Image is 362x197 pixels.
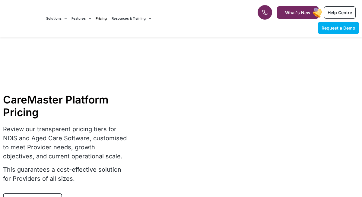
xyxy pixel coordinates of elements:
a: Pricing [96,8,107,29]
span: Request a Demo [322,25,355,30]
a: Features [71,8,91,29]
a: Help Centre [324,6,356,19]
nav: Menu [46,8,231,29]
a: Resources & Training [112,8,151,29]
a: Request a Demo [318,22,359,34]
img: CareMaster Logo [3,14,40,23]
h1: CareMaster Platform Pricing [3,93,128,119]
p: This guarantees a cost-effective solution for Providers of all sizes. [3,165,128,183]
p: Review our transparent pricing tiers for NDIS and Aged Care Software, customised to meet Provider... [3,125,128,161]
a: Solutions [46,8,67,29]
span: Help Centre [328,10,352,15]
span: What's New [285,10,310,15]
a: What's New [277,6,319,19]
